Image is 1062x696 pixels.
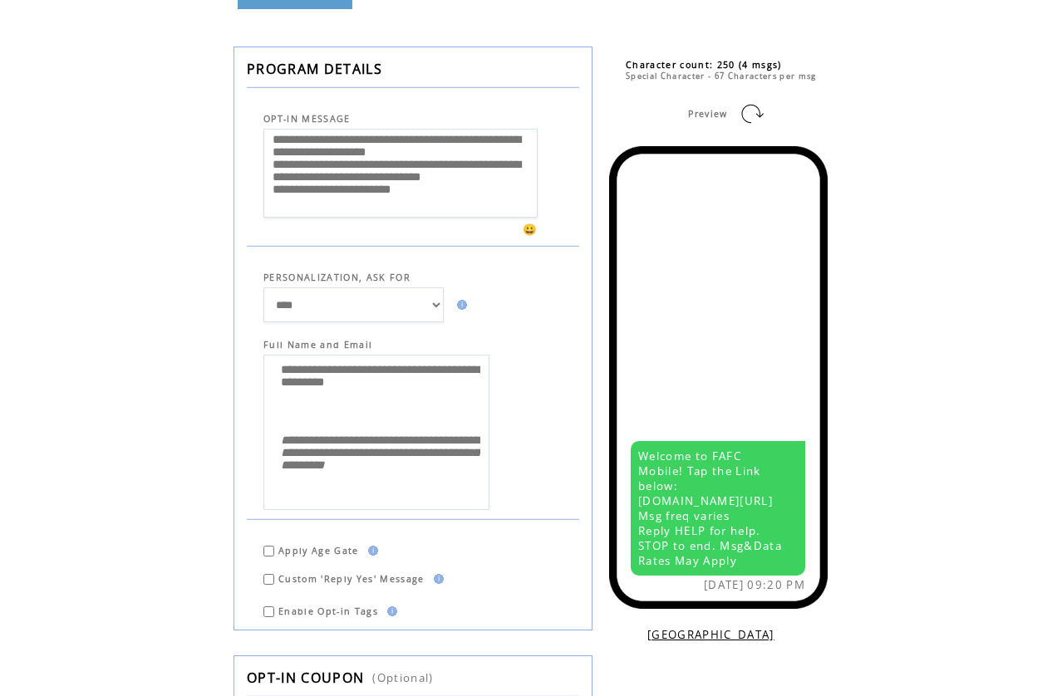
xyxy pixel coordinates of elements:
[647,627,774,642] a: [GEOGRAPHIC_DATA]
[263,339,579,350] span: Full Name and Email
[247,60,382,78] span: PROGRAM DETAILS
[523,222,538,237] span: 😀
[452,300,467,310] img: help.gif
[626,59,782,71] span: Character count: 250 (4 msgs)
[382,606,397,616] img: help.gif
[363,546,378,556] img: help.gif
[278,545,359,556] span: Apply Age Gate
[278,573,425,585] span: Custom 'Reply Yes' Message
[263,272,411,283] span: PERSONALIZATION, ASK FOR
[263,113,351,125] span: OPT-IN MESSAGE
[626,71,817,81] span: Special Character - 67 Characters per msg
[688,108,727,120] span: Preview
[429,574,444,584] img: help.gif
[372,670,433,685] span: (Optional)
[278,605,378,617] span: Enable Opt-in Tags
[638,448,782,568] span: Welcome to FAFC Mobile! Tap the Link below: [DOMAIN_NAME][URL] Msg freq varies Reply HELP for hel...
[247,669,364,687] span: OPT-IN COUPON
